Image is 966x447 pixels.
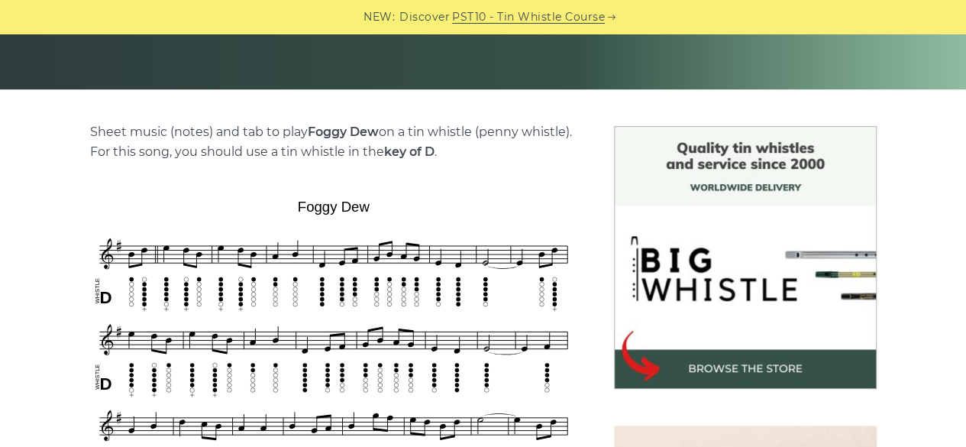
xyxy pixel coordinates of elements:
[452,8,605,26] a: PST10 - Tin Whistle Course
[384,144,435,159] strong: key of D
[308,125,379,139] strong: Foggy Dew
[614,126,877,389] img: BigWhistle Tin Whistle Store
[399,8,450,26] span: Discover
[90,122,577,162] p: Sheet music (notes) and tab to play on a tin whistle (penny whistle). For this song, you should u...
[363,8,395,26] span: NEW:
